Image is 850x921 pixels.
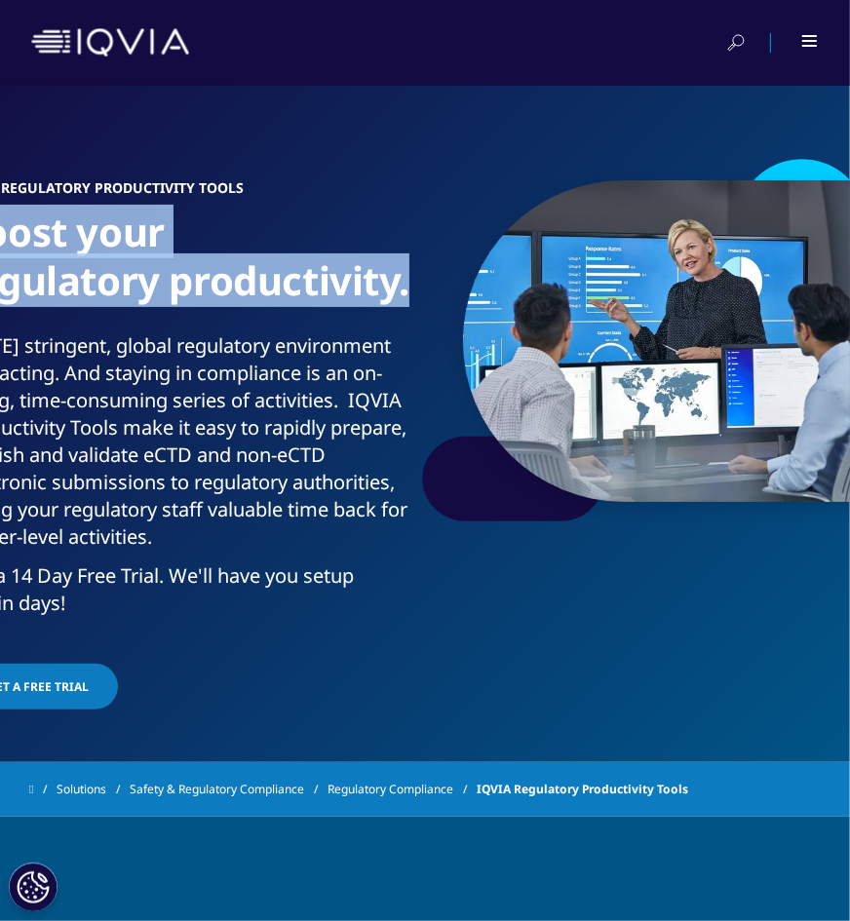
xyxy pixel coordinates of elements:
[477,772,688,807] span: IQVIA Regulatory Productivity Tools
[328,772,477,807] a: Regulatory Compliance
[57,772,130,807] a: Solutions
[9,863,58,911] button: Cookie 設定
[31,28,189,57] img: IQVIA Healthcare Information Technology and Pharma Clinical Research Company
[130,772,328,807] a: Safety & Regulatory Compliance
